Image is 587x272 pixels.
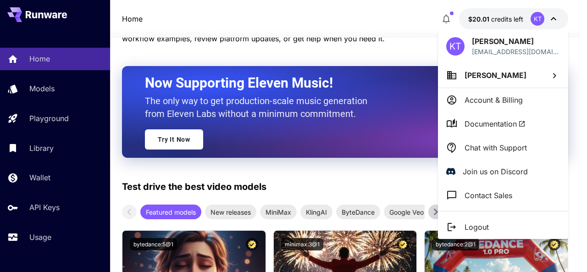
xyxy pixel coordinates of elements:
[463,166,528,177] p: Join us on Discord
[465,190,512,201] p: Contact Sales
[465,222,489,233] p: Logout
[472,47,560,56] p: [EMAIL_ADDRESS][DOMAIN_NAME]
[465,71,526,80] span: [PERSON_NAME]
[472,47,560,56] div: up2dateinternational@gmail.com
[438,63,568,88] button: [PERSON_NAME]
[465,142,527,153] p: Chat with Support
[446,37,465,56] div: KT
[472,36,560,47] p: [PERSON_NAME]
[465,118,526,129] span: Documentation
[465,94,523,105] p: Account & Billing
